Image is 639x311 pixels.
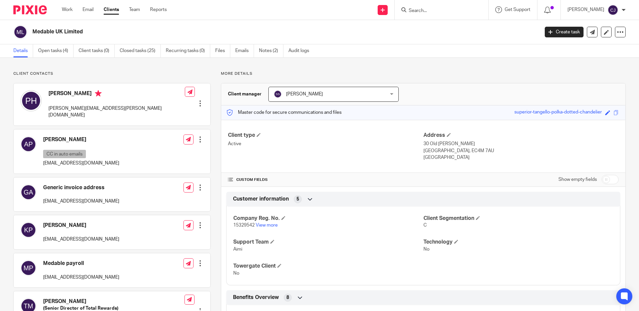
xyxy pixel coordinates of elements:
[20,260,36,276] img: svg%3E
[233,271,239,276] span: No
[505,7,530,12] span: Get Support
[43,222,119,229] h4: [PERSON_NAME]
[13,25,27,39] img: svg%3E
[274,90,282,98] img: svg%3E
[83,6,94,13] a: Email
[226,109,342,116] p: Master code for secure communications and files
[62,6,73,13] a: Work
[79,44,115,57] a: Client tasks (0)
[545,27,584,37] a: Create task
[20,184,36,200] img: svg%3E
[38,44,74,57] a: Open tasks (4)
[120,44,161,57] a: Closed tasks (25)
[95,90,102,97] i: Primary
[423,239,613,246] h4: Technology
[13,44,33,57] a: Details
[256,223,278,228] a: View more
[408,8,468,14] input: Search
[423,132,619,139] h4: Address
[20,90,42,111] img: svg%3E
[215,44,230,57] a: Files
[150,6,167,13] a: Reports
[166,44,210,57] a: Recurring tasks (0)
[286,92,323,96] span: [PERSON_NAME]
[48,90,185,98] h4: [PERSON_NAME]
[233,215,423,222] h4: Company Reg. No.
[20,222,36,238] img: svg%3E
[423,147,619,154] p: [GEOGRAPHIC_DATA], EC4M 7AU
[13,71,211,76] p: Client contacts
[235,44,254,57] a: Emails
[259,44,283,57] a: Notes (2)
[43,298,184,305] h4: [PERSON_NAME]
[221,71,626,76] p: More details
[233,223,255,228] span: 15329542
[43,198,119,205] p: [EMAIL_ADDRESS][DOMAIN_NAME]
[233,196,289,203] span: Customer information
[423,140,619,147] p: 30 Old [PERSON_NAME]
[228,91,262,97] h3: Client manager
[129,6,140,13] a: Team
[296,196,299,203] span: 5
[43,260,119,267] h4: Medable payroll
[558,176,597,183] label: Show empty fields
[43,160,119,167] p: [EMAIL_ADDRESS][DOMAIN_NAME]
[514,109,602,116] div: superior-tangello-polka-dotted-chandelier
[228,132,423,139] h4: Client type
[233,294,279,301] span: Benefits Overview
[20,136,36,152] img: svg%3E
[423,154,619,161] p: [GEOGRAPHIC_DATA]
[423,247,429,252] span: No
[43,136,119,143] h4: [PERSON_NAME]
[423,215,613,222] h4: Client Segmentation
[228,140,423,147] p: Active
[423,223,427,228] span: C
[233,263,423,270] h4: Towergate Client
[286,294,289,301] span: 8
[32,28,434,35] h2: Medable UK Limited
[288,44,314,57] a: Audit logs
[233,239,423,246] h4: Support Team
[13,5,47,14] img: Pixie
[104,6,119,13] a: Clients
[608,5,618,15] img: svg%3E
[43,184,119,191] h4: Generic invoice address
[567,6,604,13] p: [PERSON_NAME]
[228,177,423,183] h4: CUSTOM FIELDS
[43,236,119,243] p: [EMAIL_ADDRESS][DOMAIN_NAME]
[43,150,86,158] p: CC in auto emails
[43,274,119,281] p: [EMAIL_ADDRESS][DOMAIN_NAME]
[233,247,242,252] span: Aimi
[48,105,185,119] p: [PERSON_NAME][EMAIL_ADDRESS][PERSON_NAME][DOMAIN_NAME]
